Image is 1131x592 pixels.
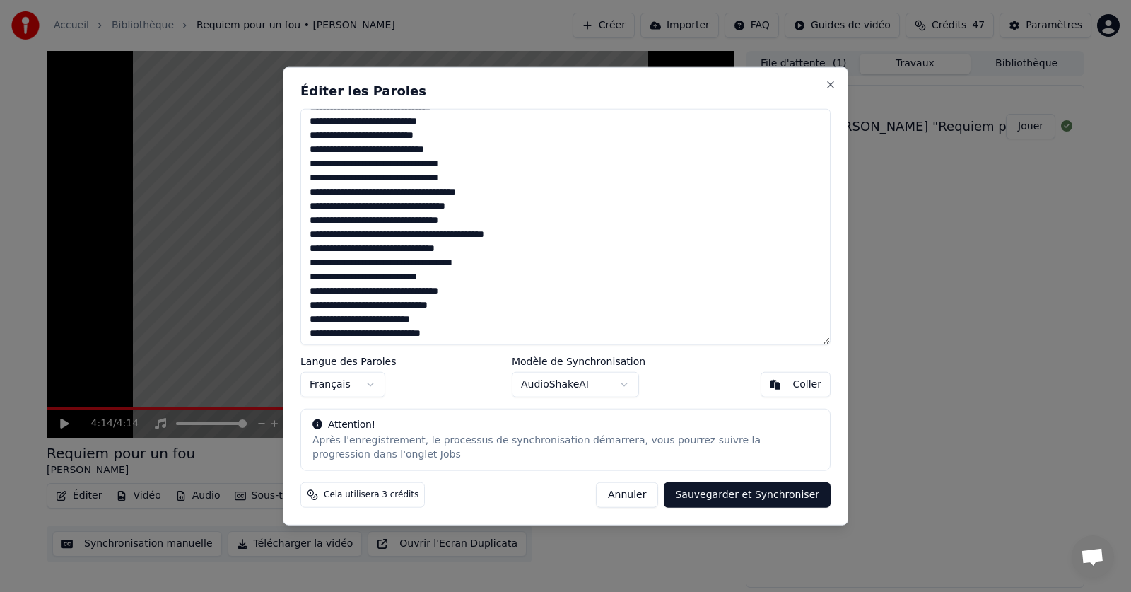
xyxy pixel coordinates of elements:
button: Coller [761,372,831,397]
label: Langue des Paroles [300,356,397,366]
button: Annuler [596,482,658,508]
div: Coller [792,378,821,392]
div: Attention! [312,418,819,432]
div: Après l'enregistrement, le processus de synchronisation démarrera, vous pourrez suivre la progres... [312,434,819,462]
h2: Éditer les Paroles [300,84,831,97]
button: Sauvegarder et Synchroniser [664,482,831,508]
span: Cela utilisera 3 crédits [324,489,418,501]
label: Modèle de Synchronisation [512,356,645,366]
